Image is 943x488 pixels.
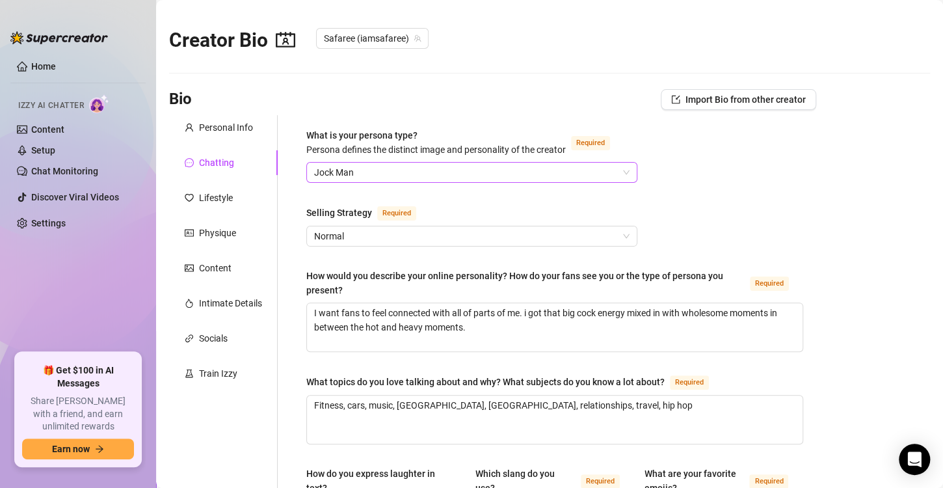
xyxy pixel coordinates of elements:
span: Normal [314,226,630,246]
a: Content [31,124,64,135]
h2: Creator Bio [169,28,295,53]
span: link [185,334,194,343]
button: Earn nowarrow-right [22,439,134,459]
span: Safaree (iamsafaree) [324,29,421,48]
a: Settings [31,218,66,228]
span: team [414,34,421,42]
textarea: How would you describe your online personality? How do your fans see you or the type of persona y... [307,303,803,351]
img: AI Chatter [89,94,109,113]
textarea: What topics do you love talking about and why? What subjects do you know a lot about? [307,396,803,444]
span: experiment [185,369,194,378]
button: Import Bio from other creator [661,89,816,110]
label: What topics do you love talking about and why? What subjects do you know a lot about? [306,374,723,390]
div: Selling Strategy [306,206,372,220]
span: message [185,158,194,167]
span: Required [571,136,610,150]
div: Chatting [199,156,234,170]
a: Home [31,61,56,72]
span: Earn now [52,444,90,454]
div: How would you describe your online personality? How do your fans see you or the type of persona y... [306,269,745,297]
div: What topics do you love talking about and why? What subjects do you know a lot about? [306,375,665,389]
span: fire [185,299,194,308]
a: Setup [31,145,55,156]
label: How would you describe your online personality? How do your fans see you or the type of persona y... [306,269,803,297]
span: picture [185,264,194,273]
span: Import Bio from other creator [685,94,806,105]
a: Chat Monitoring [31,166,98,176]
div: Content [199,261,232,275]
span: contacts [276,30,295,49]
a: Discover Viral Videos [31,192,119,202]
span: heart [185,193,194,202]
span: Persona defines the distinct image and personality of the creator [306,144,566,155]
span: Share [PERSON_NAME] with a friend, and earn unlimited rewards [22,395,134,433]
span: 🎁 Get $100 in AI Messages [22,364,134,390]
div: Intimate Details [199,296,262,310]
span: Izzy AI Chatter [18,100,84,112]
div: Train Izzy [199,366,237,381]
span: user [185,123,194,132]
h3: Bio [169,89,192,110]
span: What is your persona type? [306,130,566,155]
span: arrow-right [95,444,104,454]
span: idcard [185,228,194,237]
span: Required [750,277,789,291]
span: Required [377,206,416,221]
div: Socials [199,331,228,346]
img: logo-BBDzfeDw.svg [10,31,108,44]
span: import [671,95,680,104]
div: Open Intercom Messenger [899,444,930,475]
div: Physique [199,226,236,240]
span: Required [670,375,709,390]
label: Selling Strategy [306,205,431,221]
span: Jock Man [314,163,630,182]
div: Personal Info [199,120,253,135]
div: Lifestyle [199,191,233,205]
